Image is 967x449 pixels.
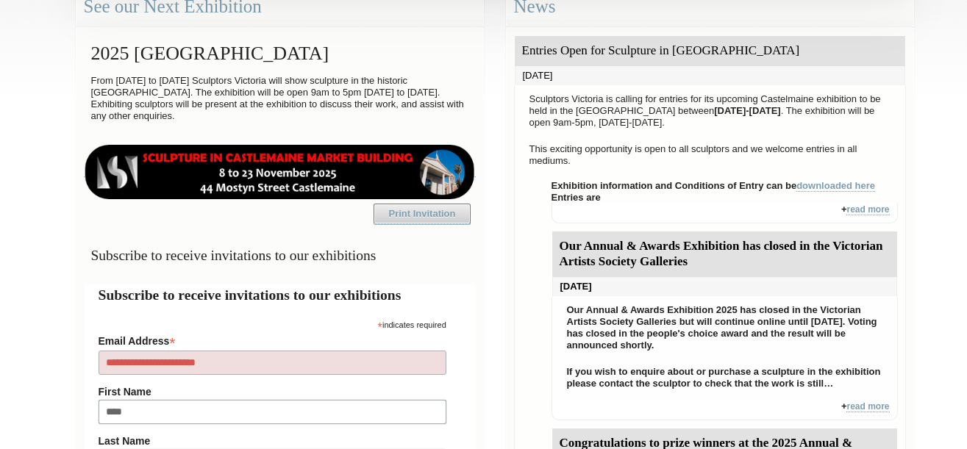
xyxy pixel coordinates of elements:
label: Email Address [99,331,446,348]
div: [DATE] [515,66,905,85]
h3: Subscribe to receive invitations to our exhibitions [84,241,476,270]
strong: [DATE]-[DATE] [714,105,781,116]
a: Print Invitation [374,204,471,224]
h2: 2025 [GEOGRAPHIC_DATA] [84,35,476,71]
div: Our Annual & Awards Exhibition has closed in the Victorian Artists Society Galleries [552,231,897,277]
p: If you wish to enquire about or purchase a sculpture in the exhibition please contact the sculpto... [560,362,890,393]
div: + [552,400,898,420]
div: + [552,204,898,223]
p: From [DATE] to [DATE] Sculptors Victoria will show sculpture in the historic [GEOGRAPHIC_DATA]. T... [84,71,476,126]
label: Last Name [99,435,446,447]
strong: Exhibition information and Conditions of Entry can be [552,180,876,192]
div: [DATE] [552,277,897,296]
a: read more [846,204,889,215]
p: Sculptors Victoria is calling for entries for its upcoming Castelmaine exhibition to be held in t... [522,90,898,132]
a: read more [846,401,889,412]
p: This exciting opportunity is open to all sculptors and we welcome entries in all mediums. [522,140,898,170]
p: Our Annual & Awards Exhibition 2025 has closed in the Victorian Artists Society Galleries but wil... [560,301,890,355]
div: indicates required [99,317,446,331]
h2: Subscribe to receive invitations to our exhibitions [99,284,461,306]
a: downloaded here [796,180,875,192]
img: castlemaine-ldrbd25v2.png [84,145,476,199]
div: Entries Open for Sculpture in [GEOGRAPHIC_DATA] [515,36,905,66]
label: First Name [99,386,446,398]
